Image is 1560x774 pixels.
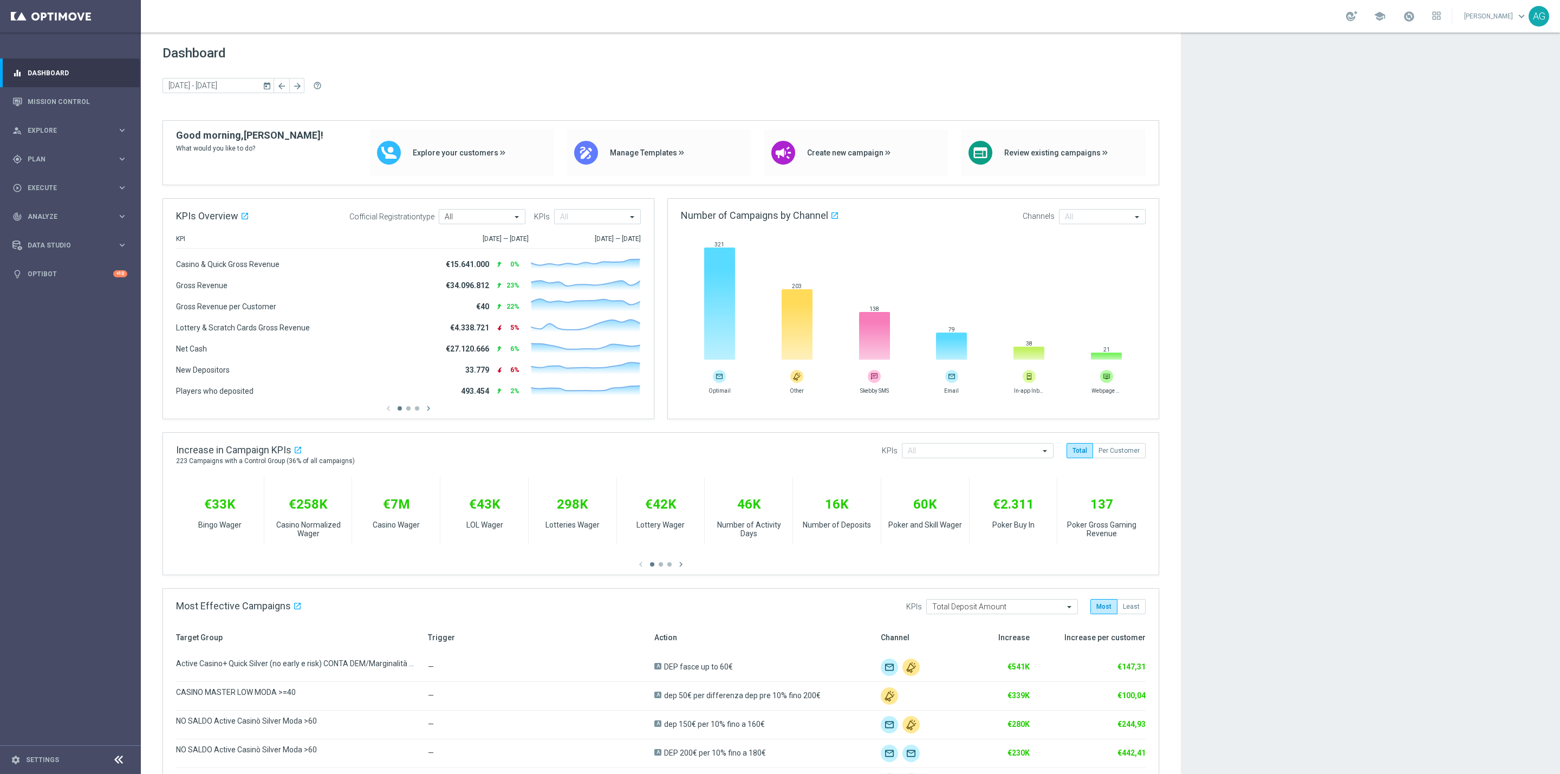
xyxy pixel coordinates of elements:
[117,125,127,135] i: keyboard_arrow_right
[12,58,127,87] div: Dashboard
[12,212,128,221] button: track_changes Analyze keyboard_arrow_right
[26,757,59,763] a: Settings
[28,213,117,220] span: Analyze
[12,212,22,222] i: track_changes
[12,126,117,135] div: Explore
[117,154,127,164] i: keyboard_arrow_right
[12,155,128,164] button: gps_fixed Plan keyboard_arrow_right
[28,242,117,249] span: Data Studio
[28,127,117,134] span: Explore
[117,183,127,193] i: keyboard_arrow_right
[12,87,127,116] div: Mission Control
[12,126,22,135] i: person_search
[12,183,117,193] div: Execute
[12,126,128,135] button: person_search Explore keyboard_arrow_right
[12,241,128,250] button: Data Studio keyboard_arrow_right
[12,68,22,78] i: equalizer
[12,69,128,77] button: equalizer Dashboard
[12,184,128,192] button: play_circle_outline Execute keyboard_arrow_right
[12,270,128,278] button: lightbulb Optibot +10
[12,154,22,164] i: gps_fixed
[28,185,117,191] span: Execute
[117,240,127,250] i: keyboard_arrow_right
[1374,10,1386,22] span: school
[28,156,117,162] span: Plan
[12,240,117,250] div: Data Studio
[1529,6,1549,27] div: AG
[12,183,22,193] i: play_circle_outline
[117,211,127,222] i: keyboard_arrow_right
[11,755,21,765] i: settings
[1463,8,1529,24] a: [PERSON_NAME]keyboard_arrow_down
[12,212,117,222] div: Analyze
[1516,10,1527,22] span: keyboard_arrow_down
[12,97,128,106] button: Mission Control
[12,259,127,288] div: Optibot
[12,154,117,164] div: Plan
[28,58,127,87] a: Dashboard
[28,87,127,116] a: Mission Control
[113,270,127,277] div: +10
[12,269,22,279] i: lightbulb
[28,259,113,288] a: Optibot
